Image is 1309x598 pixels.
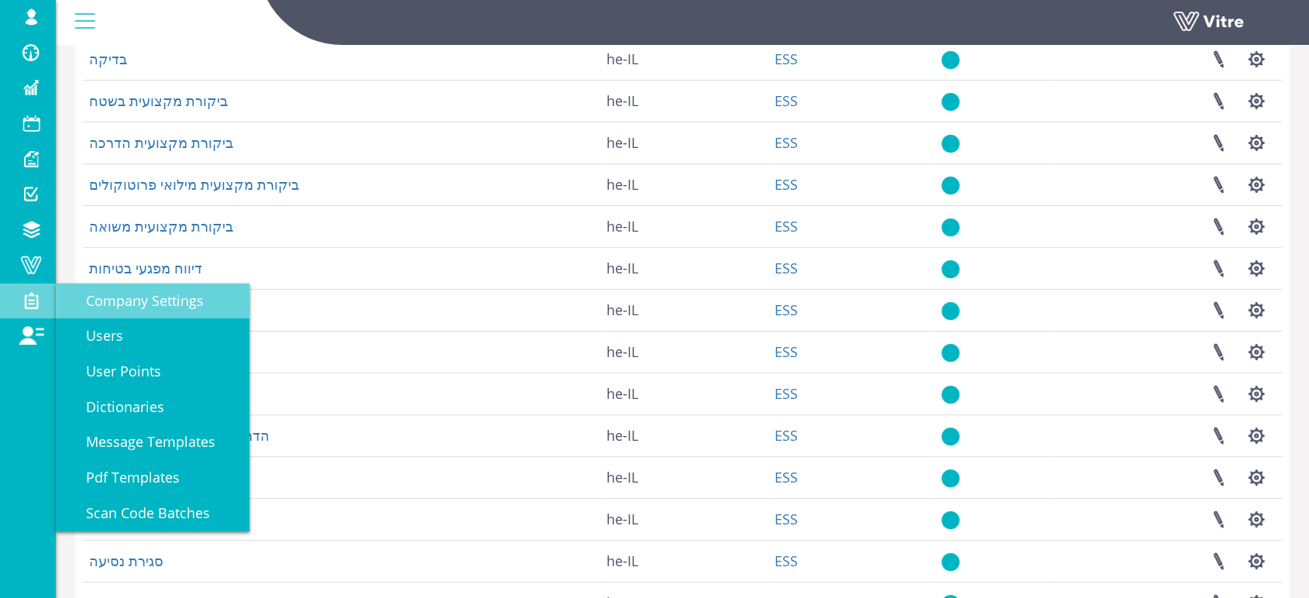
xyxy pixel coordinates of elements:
td: he-IL [600,498,769,540]
a: User Points [56,354,249,390]
span: Scan Code Batches [67,503,210,522]
img: yes [941,469,960,488]
a: ESS [775,217,798,235]
img: yes [941,301,960,321]
img: yes [941,50,960,70]
img: yes [941,510,960,530]
a: ביקורת מקצועית משואה [89,217,233,235]
img: yes [941,92,960,112]
img: yes [941,218,960,237]
a: סגירת נסיעה [89,552,163,570]
span: Users [67,326,123,345]
td: he-IL [600,80,769,122]
img: yes [941,552,960,572]
a: ESS [775,50,798,68]
a: ביקורת מקצועית הדרכה [89,133,233,152]
a: ביקורת מקצועית מילואי פרוטוקולים [89,175,299,194]
span: Dictionaries [67,397,164,416]
td: he-IL [600,38,769,80]
td: he-IL [600,289,769,331]
a: ESS [775,552,798,570]
a: ESS [775,342,798,361]
a: ESS [775,468,798,486]
img: yes [941,427,960,446]
img: yes [941,176,960,195]
a: ESS [775,301,798,319]
td: he-IL [600,122,769,163]
span: Company Settings [67,291,204,310]
a: דיווח מפגעי בטיחות [89,259,202,277]
a: ESS [775,510,798,528]
td: he-IL [600,540,769,582]
span: Pdf Templates [67,468,180,486]
a: ESS [775,426,798,445]
td: he-IL [600,456,769,498]
a: Users [56,318,249,354]
td: he-IL [600,414,769,456]
a: Dictionaries [56,390,249,425]
span: User Points [67,362,161,380]
img: yes [941,385,960,404]
img: yes [941,134,960,153]
a: ESS [775,384,798,403]
a: Company Settings [56,284,249,319]
a: בדיקה [89,50,127,68]
img: yes [941,343,960,363]
img: yes [941,259,960,279]
a: ESS [775,133,798,152]
a: ESS [775,91,798,110]
a: Scan Code Batches [56,496,249,531]
span: Message Templates [67,432,215,451]
td: he-IL [600,331,769,373]
a: Message Templates [56,424,249,460]
a: Pdf Templates [56,460,249,496]
a: ESS [775,259,798,277]
td: he-IL [600,373,769,414]
td: he-IL [600,205,769,247]
a: ביקורת מקצועית בשטח [89,91,228,110]
td: he-IL [600,163,769,205]
td: he-IL [600,247,769,289]
a: ESS [775,175,798,194]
